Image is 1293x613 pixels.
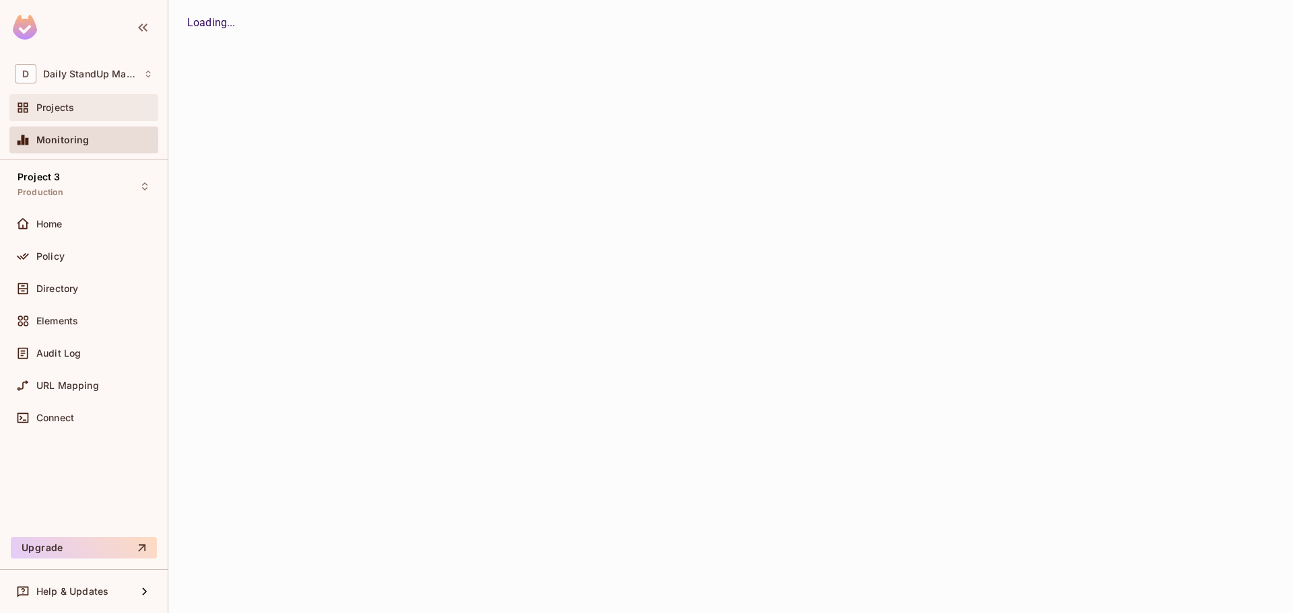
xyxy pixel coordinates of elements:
[36,251,65,262] span: Policy
[36,316,78,326] span: Elements
[36,586,108,597] span: Help & Updates
[36,219,63,229] span: Home
[18,187,64,198] span: Production
[36,135,90,145] span: Monitoring
[36,102,74,113] span: Projects
[18,172,60,182] span: Project 3
[36,412,74,423] span: Connect
[13,15,37,40] img: SReyMgAAAABJRU5ErkJggg==
[36,348,81,359] span: Audit Log
[36,283,78,294] span: Directory
[187,15,1274,31] div: Loading...
[43,69,137,79] span: Workspace: Daily StandUp Manager
[15,64,36,83] span: D
[36,380,99,391] span: URL Mapping
[11,537,157,558] button: Upgrade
